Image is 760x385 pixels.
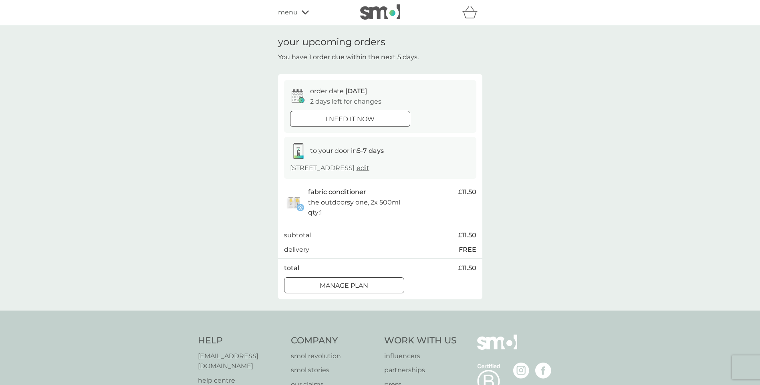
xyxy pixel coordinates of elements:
[384,351,457,361] a: influencers
[198,335,283,347] h4: Help
[535,363,551,379] img: visit the smol Facebook page
[384,365,457,375] a: partnerships
[284,263,299,273] p: total
[458,187,476,197] span: £11.50
[308,187,366,197] p: fabric conditioner
[291,351,376,361] a: smol revolution
[310,96,381,107] p: 2 days left for changes
[310,147,384,154] span: to your door in
[459,245,476,255] p: FREE
[290,163,369,173] p: [STREET_ADDRESS]
[291,335,376,347] h4: Company
[345,87,367,95] span: [DATE]
[477,335,517,362] img: smol
[290,111,410,127] button: i need it now
[284,245,309,255] p: delivery
[458,230,476,241] span: £11.50
[278,36,385,48] h1: your upcoming orders
[308,207,322,218] p: qty : 1
[360,4,400,20] img: smol
[278,7,298,18] span: menu
[384,335,457,347] h4: Work With Us
[357,164,369,172] a: edit
[198,351,283,371] a: [EMAIL_ADDRESS][DOMAIN_NAME]
[462,4,482,20] div: basket
[278,52,419,62] p: You have 1 order due within the next 5 days.
[308,197,400,208] p: the outdoorsy one, 2x 500ml
[513,363,529,379] img: visit the smol Instagram page
[310,86,367,96] p: order date
[325,114,375,124] p: i need it now
[291,365,376,375] a: smol stories
[357,147,384,154] strong: 5-7 days
[284,277,404,293] button: Manage plan
[458,263,476,273] span: £11.50
[284,230,311,241] p: subtotal
[320,281,368,291] p: Manage plan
